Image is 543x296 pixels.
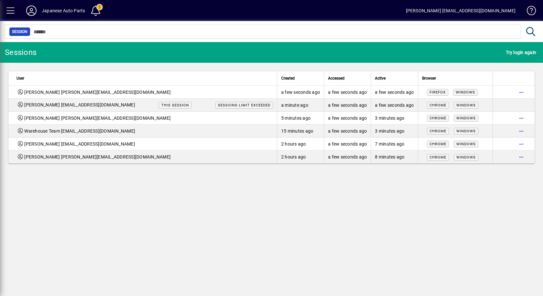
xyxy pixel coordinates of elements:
[12,28,27,35] span: Session
[42,5,85,16] div: Japanese Auto Parts
[328,75,345,82] span: Accessed
[516,87,527,97] button: More options
[430,116,446,120] span: Chrome
[24,115,171,121] span: [PERSON_NAME] [PERSON_NAME][EMAIL_ADDRESS][DOMAIN_NAME]
[430,142,446,146] span: Chrome
[371,137,418,150] td: 7 minutes ago
[24,154,171,160] span: [PERSON_NAME] [PERSON_NAME][EMAIL_ADDRESS][DOMAIN_NAME]
[16,75,24,82] span: User
[504,47,538,58] button: Try login again
[456,116,476,120] span: Windows
[161,103,189,107] span: This session
[371,99,418,112] td: a few seconds ago
[456,142,476,146] span: Windows
[277,150,324,163] td: 2 hours ago
[516,139,527,149] button: More options
[277,99,324,112] td: a minute ago
[277,137,324,150] td: 2 hours ago
[422,75,436,82] span: Browser
[522,1,535,22] a: Knowledge Base
[422,89,489,95] div: Mozilla/5.0 (Windows NT 10.0; Win64; x64; rv:142.0) Gecko/20100101 Firefox/142.0
[24,128,135,134] span: Warehouse Team [EMAIL_ADDRESS][DOMAIN_NAME]
[324,125,371,137] td: a few seconds ago
[24,102,135,108] span: [PERSON_NAME] [EMAIL_ADDRESS][DOMAIN_NAME]
[277,112,324,125] td: 5 minutes ago
[516,113,527,123] button: More options
[516,126,527,136] button: More options
[430,129,446,133] span: Chrome
[371,125,418,137] td: 3 minutes ago
[281,75,295,82] span: Created
[371,150,418,163] td: 8 minutes ago
[406,5,516,16] div: [PERSON_NAME] [EMAIL_ADDRESS][DOMAIN_NAME]
[456,103,476,107] span: Windows
[430,103,446,107] span: Chrome
[456,90,475,94] span: Windows
[5,47,37,58] div: Sessions
[371,112,418,125] td: 3 minutes ago
[24,141,135,147] span: [PERSON_NAME] [EMAIL_ADDRESS][DOMAIN_NAME]
[24,89,171,95] span: [PERSON_NAME] [PERSON_NAME][EMAIL_ADDRESS][DOMAIN_NAME]
[21,5,42,16] button: Profile
[218,103,271,107] span: Sessions limit exceeded
[324,112,371,125] td: a few seconds ago
[456,155,476,159] span: Windows
[422,115,489,121] div: Mozilla/5.0 (Windows NT 10.0; Win64; x64) AppleWebKit/537.36 (KHTML, like Gecko) Chrome/139.0.0.0...
[422,102,489,108] div: Mozilla/5.0 (Windows NT 10.0; Win64; x64) AppleWebKit/537.36 (KHTML, like Gecko) Chrome/139.0.0.0...
[371,86,418,99] td: a few seconds ago
[456,129,476,133] span: Windows
[506,47,536,58] span: Try login again
[277,86,324,99] td: a few seconds ago
[422,140,489,147] div: Mozilla/5.0 (Windows NT 10.0; Win64; x64) AppleWebKit/537.36 (KHTML, like Gecko) Chrome/139.0.0.0...
[430,90,446,94] span: Firefox
[277,125,324,137] td: 15 minutes ago
[375,75,386,82] span: Active
[422,127,489,134] div: Mozilla/5.0 (Windows NT 10.0; Win64; x64) AppleWebKit/537.36 (KHTML, like Gecko) Chrome/139.0.0.0...
[324,150,371,163] td: a few seconds ago
[324,137,371,150] td: a few seconds ago
[516,152,527,162] button: More options
[324,99,371,112] td: a few seconds ago
[430,155,446,159] span: Chrome
[324,86,371,99] td: a few seconds ago
[422,154,489,160] div: Mozilla/5.0 (Windows NT 10.0; Win64; x64) AppleWebKit/537.36 (KHTML, like Gecko) Chrome/139.0.0.0...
